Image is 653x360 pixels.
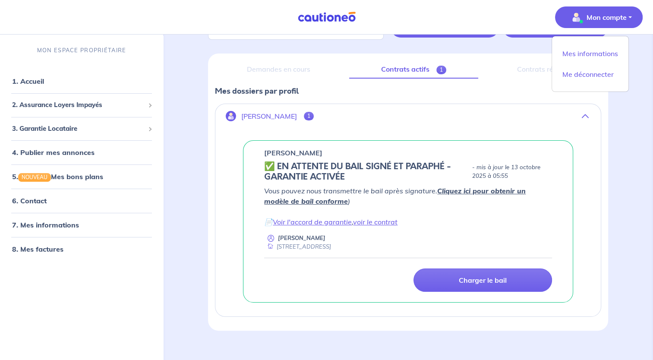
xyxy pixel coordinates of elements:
span: 2. Assurance Loyers Impayés [12,101,145,111]
p: Mes dossiers par profil [215,85,601,97]
em: Vous pouvez nous transmettre le bail après signature. ) [264,186,526,205]
img: illu_account.svg [226,111,236,121]
p: MON ESPACE PROPRIÉTAIRE [37,46,126,54]
a: Contrats actifs1 [349,60,478,79]
a: 8. Mes factures [12,245,63,254]
a: 6. Contact [12,197,47,205]
a: 7. Mes informations [12,221,79,230]
div: 8. Mes factures [3,241,160,258]
img: illu_account_valid_menu.svg [569,10,583,24]
p: - mis à jour le 13 octobre 2025 à 05:55 [472,163,552,180]
span: 3. Garantie Locataire [12,124,145,134]
div: 5.NOUVEAUMes bons plans [3,168,160,186]
a: 4. Publier mes annonces [12,148,95,157]
p: Charger le bail [459,276,507,284]
div: 3. Garantie Locataire [3,120,160,137]
em: 📄 , [264,218,397,226]
img: Cautioneo [294,12,359,22]
div: 2. Assurance Loyers Impayés [3,97,160,114]
div: 1. Accueil [3,73,160,90]
div: 4. Publier mes annonces [3,144,160,161]
a: Me déconnecter [555,67,625,81]
div: [STREET_ADDRESS] [264,243,331,251]
p: [PERSON_NAME] [264,148,322,158]
a: Voir l'accord de garantie [273,218,352,226]
button: illu_account_valid_menu.svgMon compte [555,6,643,28]
p: Mon compte [587,12,627,22]
div: state: CONTRACT-SIGNED, Context: IN-LANDLORD,IS-GL-CAUTION-IN-LANDLORD [264,161,552,182]
span: 1 [304,112,314,120]
div: illu_account_valid_menu.svgMon compte [552,36,629,92]
a: 1. Accueil [12,77,44,86]
button: [PERSON_NAME]1 [215,106,601,126]
div: 6. Contact [3,193,160,210]
a: voir le contrat [353,218,397,226]
a: Mes informations [555,47,625,60]
span: 1 [436,66,446,74]
p: [PERSON_NAME] [278,234,325,242]
a: Charger le bail [413,268,552,292]
h5: ✅️️️ EN ATTENTE DU BAIL SIGNÉ ET PARAPHÉ - GARANTIE ACTIVÉE [264,161,468,182]
div: 7. Mes informations [3,217,160,234]
a: 5.NOUVEAUMes bons plans [12,173,103,181]
p: [PERSON_NAME] [241,112,297,120]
